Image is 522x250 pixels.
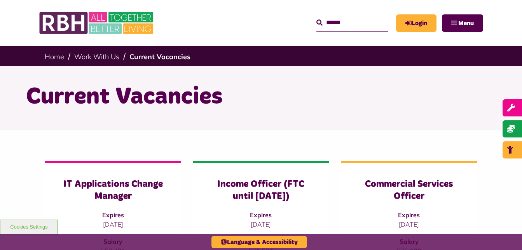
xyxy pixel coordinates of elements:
a: Home [45,52,64,61]
h1: Current Vacancies [26,82,496,112]
p: [DATE] [356,220,462,229]
iframe: Netcall Web Assistant for live chat [487,215,522,250]
h3: Commercial Services Officer [356,178,462,202]
strong: Expires [398,211,420,219]
a: MyRBH [396,14,436,32]
input: Search [316,14,388,31]
h3: IT Applications Change Manager [60,178,166,202]
h3: Income Officer (FTC until [DATE]) [208,178,314,202]
a: Current Vacancies [129,52,190,61]
strong: Expires [250,211,272,219]
strong: Expires [102,211,124,219]
button: Language & Accessibility [211,236,307,248]
p: [DATE] [60,220,166,229]
p: [DATE] [208,220,314,229]
a: Work With Us [74,52,119,61]
span: Menu [458,20,474,26]
img: RBH [39,8,155,38]
button: Navigation [442,14,483,32]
